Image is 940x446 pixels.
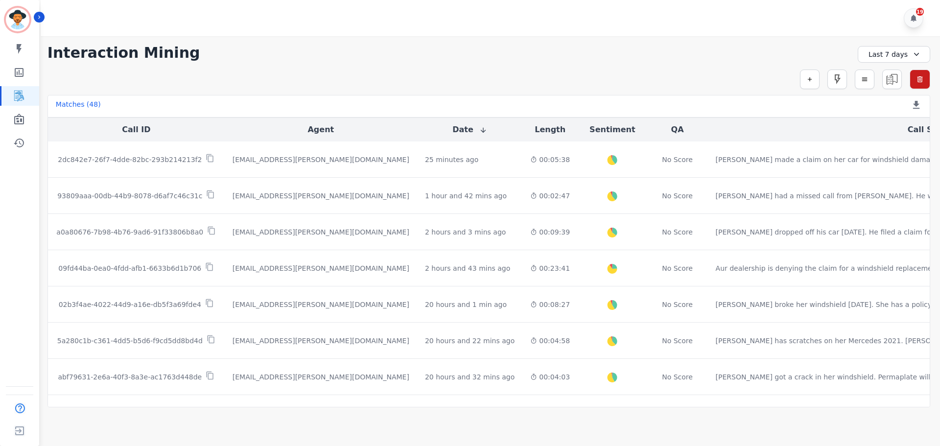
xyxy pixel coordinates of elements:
h1: Interaction Mining [47,44,200,62]
div: Chart. Highcharts interactive chart. [596,218,628,250]
div: No Score [662,263,693,273]
div: 20 hours and 1 min ago [425,300,507,309]
p: 93809aaa-00db-44b9-8078-d6af7c46c31c [57,191,202,201]
div: No Score [662,191,693,201]
button: Agent [307,124,334,136]
svg: Interactive chart [596,218,628,250]
div: Chart. Highcharts interactive chart. [596,327,628,358]
svg: Interactive chart [596,254,628,286]
p: 09fd44ba-0ea0-4fdd-afb1-6633b6d1b706 [58,263,201,273]
div: 2 hours and 3 mins ago [425,227,506,237]
div: 20 hours and 22 mins ago [425,336,515,346]
div: Chart. Highcharts interactive chart. [596,182,628,213]
div: 00:02:47 [530,191,570,201]
button: Call ID [122,124,150,136]
div: [EMAIL_ADDRESS][PERSON_NAME][DOMAIN_NAME] [233,336,409,346]
p: abf79631-2e6a-40f3-8a3e-ac1763d448de [58,372,202,382]
div: 25 minutes ago [425,155,478,164]
svg: Interactive chart [596,327,628,358]
div: Chart. Highcharts interactive chart. [596,290,628,322]
p: a0a80676-7b98-4b76-9ad6-91f33806b8a0 [56,227,203,237]
div: 19 [916,8,924,16]
div: 00:09:39 [530,227,570,237]
div: 00:08:27 [530,300,570,309]
div: 20 hours and 32 mins ago [425,372,515,382]
div: Chart. Highcharts interactive chart. [596,254,628,286]
div: 00:23:41 [530,263,570,273]
div: Last 7 days [858,46,930,63]
button: Date [452,124,487,136]
div: Chart. Highcharts interactive chart. [596,363,628,395]
p: 5a280c1b-c361-4dd5-b5d6-f9cd5dd8bd4d [57,336,203,346]
div: Matches ( 48 ) [56,99,101,113]
div: Chart. Highcharts interactive chart. [596,399,628,431]
svg: Interactive chart [596,290,628,322]
div: No Score [662,336,693,346]
div: [EMAIL_ADDRESS][PERSON_NAME][DOMAIN_NAME] [233,155,409,164]
div: No Score [662,227,693,237]
svg: Interactive chart [596,363,628,395]
img: Bordered avatar [6,8,29,31]
div: 00:04:58 [530,336,570,346]
div: 00:05:38 [530,155,570,164]
div: No Score [662,372,693,382]
button: Sentiment [589,124,635,136]
div: [EMAIL_ADDRESS][PERSON_NAME][DOMAIN_NAME] [233,300,409,309]
button: Length [535,124,565,136]
div: No Score [662,155,693,164]
svg: Interactive chart [596,182,628,213]
div: [EMAIL_ADDRESS][PERSON_NAME][DOMAIN_NAME] [233,191,409,201]
div: [EMAIL_ADDRESS][PERSON_NAME][DOMAIN_NAME] [233,372,409,382]
div: 00:04:03 [530,372,570,382]
div: [EMAIL_ADDRESS][PERSON_NAME][DOMAIN_NAME] [233,227,409,237]
svg: Interactive chart [596,399,628,431]
svg: Interactive chart [596,145,628,177]
div: [EMAIL_ADDRESS][PERSON_NAME][DOMAIN_NAME] [233,263,409,273]
p: 02b3f4ae-4022-44d9-a16e-db5f3a69fde4 [59,300,201,309]
button: QA [671,124,684,136]
div: 2 hours and 43 mins ago [425,263,510,273]
div: 1 hour and 42 mins ago [425,191,507,201]
div: Chart. Highcharts interactive chart. [596,145,628,177]
div: No Score [662,300,693,309]
p: 2dc842e7-26f7-4dde-82bc-293b214213f2 [58,155,202,164]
